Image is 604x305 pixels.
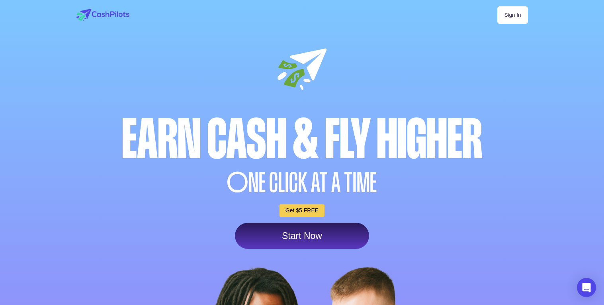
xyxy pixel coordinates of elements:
[227,169,248,196] span: O
[577,278,596,297] div: Open Intercom Messenger
[280,204,324,217] a: Get $5 FREE
[235,223,369,249] a: Start Now
[74,112,530,167] div: Earn Cash & Fly higher
[497,6,528,24] a: Sign In
[76,9,129,21] img: logo
[74,169,530,196] div: NE CLICK AT A TIME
